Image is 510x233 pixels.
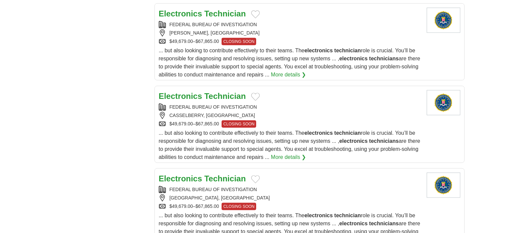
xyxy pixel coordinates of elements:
[339,56,368,61] strong: electronics
[369,221,399,226] strong: technicians
[251,93,260,101] button: Add to favorite jobs
[159,92,202,101] strong: Electronics
[339,138,368,144] strong: electronics
[251,10,260,18] button: Add to favorite jobs
[159,130,420,160] span: ... but also looking to contribute effectively to their teams. The role is crucial. You’ll be res...
[222,120,256,128] span: CLOSING SOON
[170,22,257,27] a: FEDERAL BUREAU OF INVESTIGATION
[159,9,202,18] strong: Electronics
[334,213,361,218] strong: technician
[159,9,246,18] a: Electronics Technician
[222,38,256,45] span: CLOSING SOON
[159,112,421,119] div: CASSELBERRY, [GEOGRAPHIC_DATA]
[222,203,256,210] span: CLOSING SOON
[170,104,257,110] a: FEDERAL BUREAU OF INVESTIGATION
[305,130,333,136] strong: electronics
[159,38,421,45] div: $49,679.00–$67,865.00
[159,194,421,201] div: [GEOGRAPHIC_DATA], [GEOGRAPHIC_DATA]
[159,120,421,128] div: $49,679.00–$67,865.00
[159,174,246,183] a: Electronics Technician
[159,92,246,101] a: Electronics Technician
[334,130,361,136] strong: technician
[334,48,361,53] strong: technician
[271,153,306,161] a: More details ❯
[427,173,460,198] img: Federal Bureau of Investigation logo
[170,187,257,192] a: FEDERAL BUREAU OF INVESTIGATION
[305,213,333,218] strong: electronics
[427,8,460,33] img: Federal Bureau of Investigation logo
[271,71,306,79] a: More details ❯
[251,175,260,183] button: Add to favorite jobs
[159,30,421,37] div: [PERSON_NAME], [GEOGRAPHIC_DATA]
[369,56,399,61] strong: technicians
[204,174,246,183] strong: Technician
[339,221,368,226] strong: electronics
[159,48,420,77] span: ... but also looking to contribute effectively to their teams. The role is crucial. You’ll be res...
[305,48,333,53] strong: electronics
[159,203,421,210] div: $49,679.00–$67,865.00
[204,9,246,18] strong: Technician
[369,138,399,144] strong: technicians
[204,92,246,101] strong: Technician
[427,90,460,115] img: Federal Bureau of Investigation logo
[159,174,202,183] strong: Electronics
